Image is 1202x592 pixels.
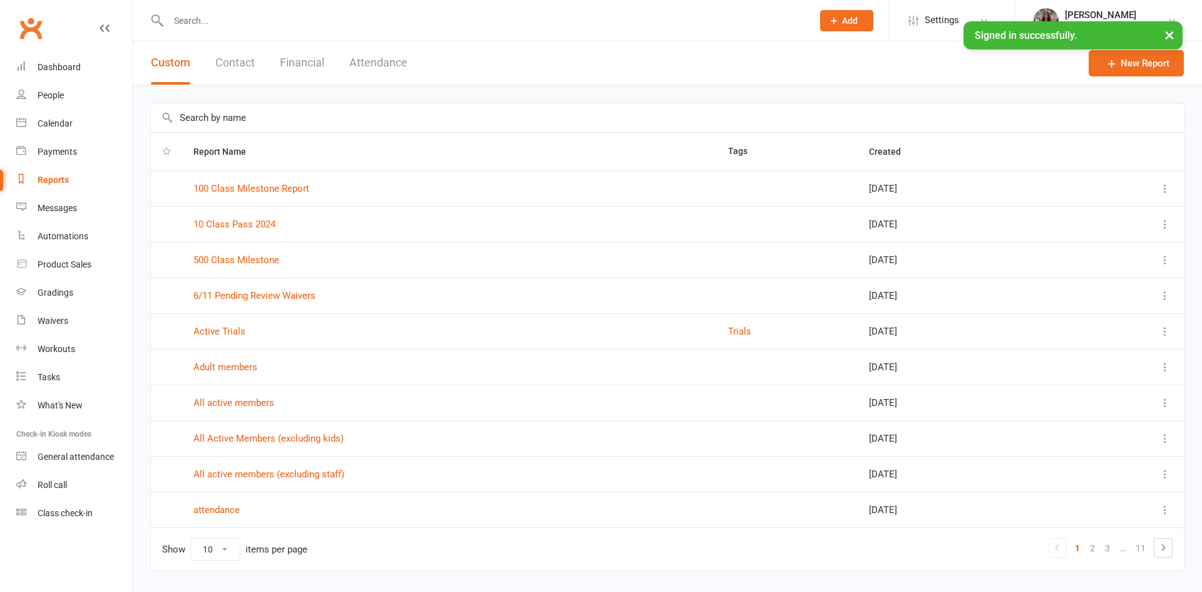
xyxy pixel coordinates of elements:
[858,349,1068,385] td: [DATE]
[38,147,77,157] div: Payments
[162,538,307,561] div: Show
[16,110,132,138] a: Calendar
[858,385,1068,420] td: [DATE]
[1089,50,1184,76] a: New Report
[16,363,132,392] a: Tasks
[38,259,91,269] div: Product Sales
[858,206,1068,242] td: [DATE]
[280,41,324,85] button: Financial
[38,452,114,462] div: General attendance
[193,326,245,337] a: Active Trials
[193,397,274,408] a: All active members
[193,290,316,301] a: 6/11 Pending Review Waivers
[1100,539,1115,557] a: 3
[858,170,1068,206] td: [DATE]
[38,203,77,213] div: Messages
[717,133,858,170] th: Tags
[38,316,68,326] div: Waivers
[16,138,132,166] a: Payments
[1065,21,1136,32] div: Strike Studio
[193,147,260,157] span: Report Name
[38,118,73,128] div: Calendar
[151,103,1184,132] input: Search by name
[193,469,344,480] a: All active members (excluding staff)
[16,166,132,194] a: Reports
[1085,539,1100,557] a: 2
[869,144,915,159] button: Created
[193,361,257,373] a: Adult members
[38,400,83,410] div: What's New
[858,313,1068,349] td: [DATE]
[728,324,751,339] button: Trials
[16,81,132,110] a: People
[245,544,307,555] div: items per page
[349,41,408,85] button: Attendance
[1070,539,1085,557] a: 1
[193,183,309,194] a: 100 Class Milestone Report
[193,144,260,159] button: Report Name
[193,504,240,516] a: attendance
[1115,539,1131,557] a: …
[858,492,1068,527] td: [DATE]
[38,62,81,72] div: Dashboard
[16,499,132,527] a: Class kiosk mode
[38,508,93,518] div: Class check-in
[842,16,858,26] span: Add
[858,242,1068,278] td: [DATE]
[38,175,69,185] div: Reports
[165,12,804,29] input: Search...
[925,6,959,34] span: Settings
[16,335,132,363] a: Workouts
[38,344,75,354] div: Workouts
[858,420,1068,456] td: [DATE]
[151,41,190,85] button: Custom
[16,392,132,420] a: What's New
[16,251,132,279] a: Product Sales
[1065,9,1136,21] div: [PERSON_NAME]
[16,53,132,81] a: Dashboard
[1034,8,1059,33] img: thumb_image1759201455.png
[193,219,275,230] a: 10 Class Pass 2024
[38,231,88,241] div: Automations
[869,147,915,157] span: Created
[38,90,64,100] div: People
[858,278,1068,313] td: [DATE]
[16,194,132,222] a: Messages
[16,471,132,499] a: Roll call
[38,372,60,382] div: Tasks
[193,433,344,444] a: All Active Members (excluding kids)
[16,222,132,251] a: Automations
[38,480,67,490] div: Roll call
[16,307,132,335] a: Waivers
[820,10,873,31] button: Add
[1158,21,1181,48] button: ×
[1131,539,1151,557] a: 11
[858,456,1068,492] td: [DATE]
[16,443,132,471] a: General attendance kiosk mode
[193,254,279,266] a: 500 Class Milestone
[215,41,255,85] button: Contact
[16,279,132,307] a: Gradings
[975,29,1077,41] span: Signed in successfully.
[38,288,73,298] div: Gradings
[15,13,46,44] a: Clubworx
